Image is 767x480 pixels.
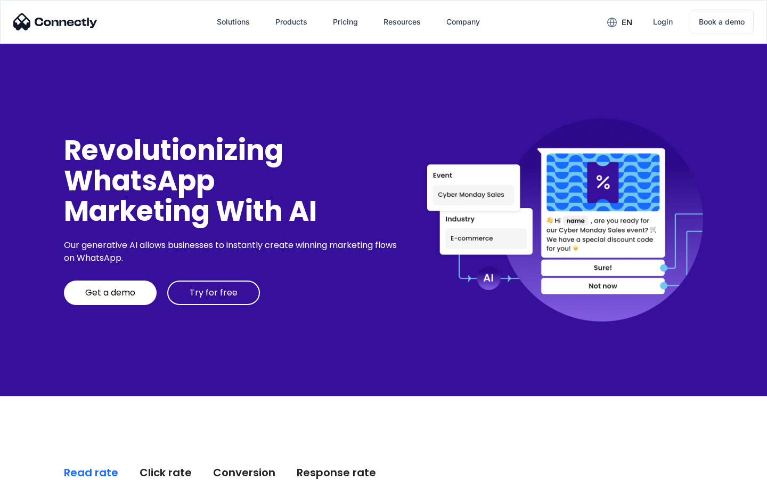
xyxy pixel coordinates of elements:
div: Response rate [297,465,376,480]
div: Resources [383,14,421,29]
div: Read rate [64,465,118,480]
div: Click rate [140,465,192,480]
div: en [622,15,632,30]
a: Get a demo [64,281,157,305]
div: Try for free [190,287,238,298]
div: Our generative AI allows businesses to instantly create winning marketing flows on WhatsApp. [64,239,401,265]
div: Conversion [213,465,275,480]
a: Try for free [167,281,260,305]
a: Login [644,9,681,35]
a: Pricing [324,9,366,35]
div: Revolutionizing WhatsApp Marketing With AI [64,135,401,227]
div: Login [653,14,673,29]
div: Company [446,14,480,29]
div: Products [275,14,307,29]
div: Get a demo [85,287,135,298]
div: Pricing [333,14,358,29]
div: Solutions [217,14,250,29]
a: Book a demo [690,10,754,34]
img: Connectly Logo [13,13,97,30]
